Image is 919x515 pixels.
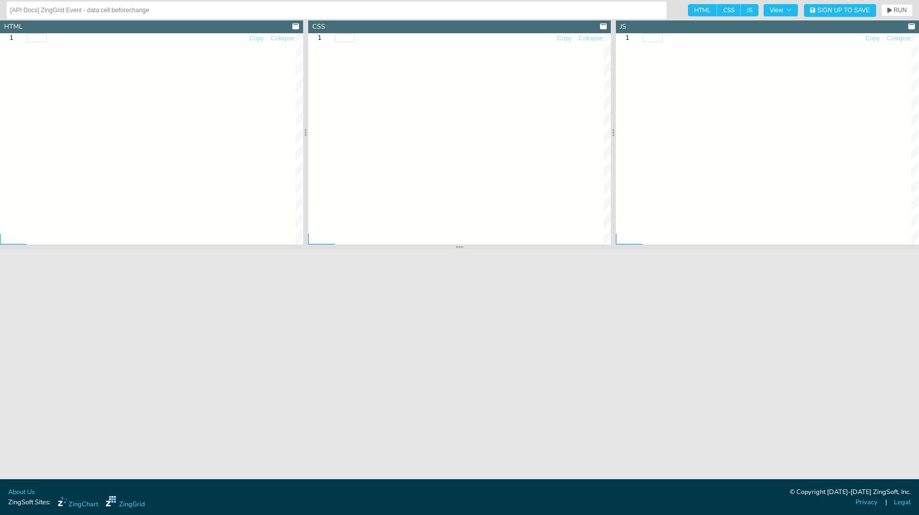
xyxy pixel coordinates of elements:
[616,33,629,42] div: 1
[270,34,295,43] button: Collapse
[764,4,798,16] button: View
[881,4,913,16] button: RUN
[790,487,911,498] div: © Copyright [DATE]-[DATE] ZingSoft, Inc.
[271,35,295,41] span: Collapse
[894,498,911,507] a: Legal
[688,4,759,16] div: checkbox-group
[578,34,603,43] button: Collapse
[620,22,626,32] div: JS
[856,498,878,507] a: Privacy
[893,7,907,13] span: RUN
[885,498,887,507] span: |
[865,35,880,41] span: Copy
[10,2,663,18] input: Untitled Demo
[717,4,741,16] span: CSS
[804,4,876,17] button: Sign Up to Save
[58,496,98,509] a: ZingChart
[249,35,264,41] span: Copy
[557,35,571,41] span: Copy
[4,22,22,32] div: HTML
[557,34,572,43] button: Copy
[106,496,145,509] a: ZingGrid
[308,33,321,42] div: 1
[770,7,792,13] span: View
[887,35,911,41] span: Collapse
[312,22,325,32] div: CSS
[8,487,35,497] a: About Us
[249,34,264,43] button: Copy
[817,7,870,13] span: Sign Up to Save
[741,4,759,16] span: JS
[579,35,603,41] span: Collapse
[688,4,717,16] span: HTML
[8,498,51,507] span: ZingSoft Sites:
[886,34,911,43] button: Collapse
[865,34,880,43] button: Copy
